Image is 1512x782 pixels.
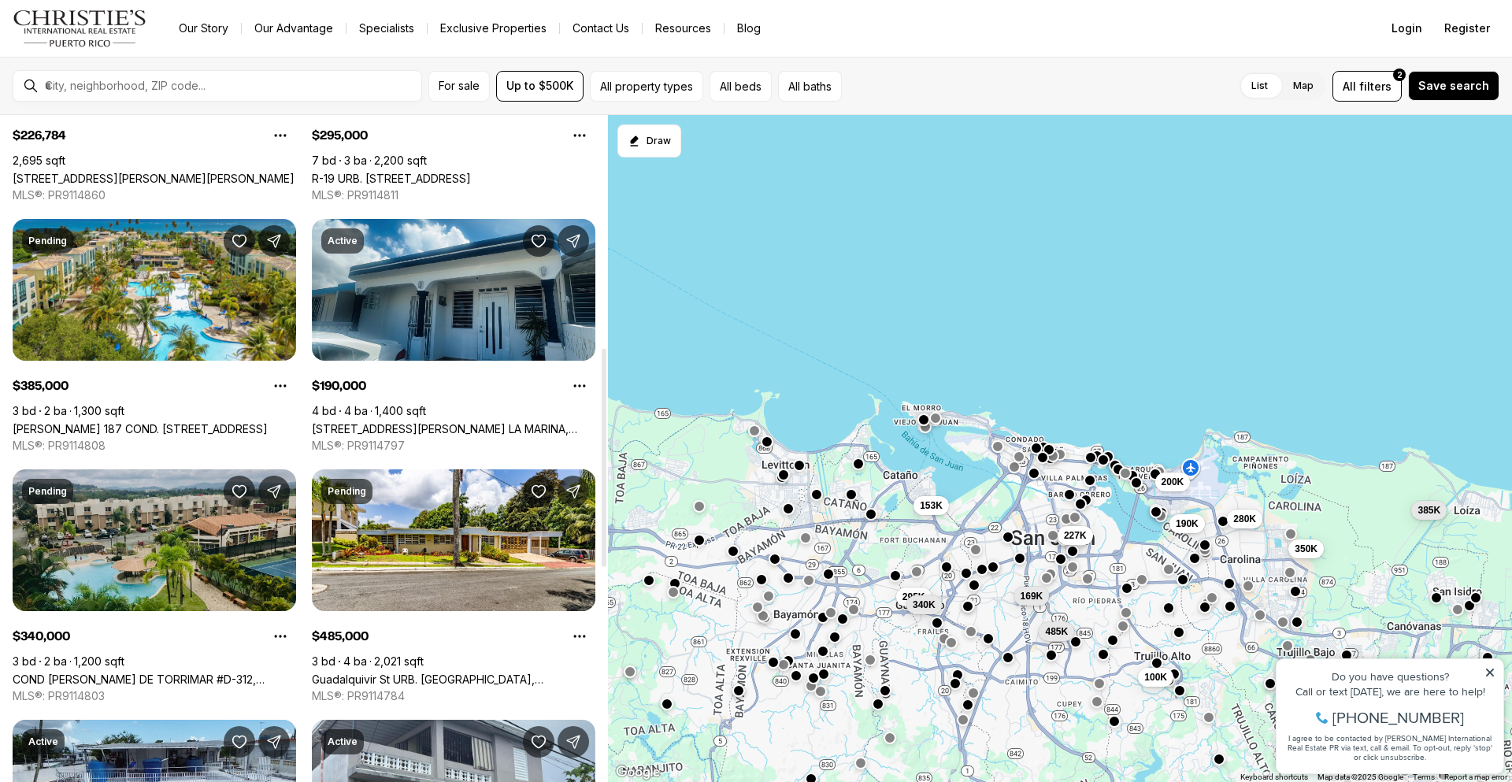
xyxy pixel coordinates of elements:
[643,17,724,39] a: Resources
[913,496,949,515] button: 153K
[20,97,224,127] span: I agree to be contacted by [PERSON_NAME] International Real Estate PR via text, call & email. To ...
[1397,69,1403,81] span: 2
[1295,543,1317,555] span: 350K
[242,17,346,39] a: Our Advantage
[564,120,595,151] button: Property options
[1227,510,1262,528] button: 280K
[560,17,642,39] button: Contact Us
[13,9,147,47] img: logo
[428,17,559,39] a: Exclusive Properties
[1418,80,1489,92] span: Save search
[28,485,67,498] p: Pending
[166,17,241,39] a: Our Story
[906,595,942,614] button: 340K
[896,587,932,606] button: 295K
[258,726,290,758] button: Share Property
[1435,13,1499,44] button: Register
[312,172,471,185] a: R-19 URB. JARDINES DE CAPARRA M-14, BAYAMON PR, 00959
[1411,501,1447,520] button: 385K
[523,476,554,507] button: Save Property: Guadalquivir St URB. EL PARAISO OESTE
[496,71,584,102] button: Up to $500K
[17,50,228,61] div: Call or text [DATE], we are here to help!
[710,71,772,102] button: All beds
[1144,671,1167,684] span: 100K
[328,736,358,748] p: Active
[28,235,67,247] p: Pending
[328,235,358,247] p: Active
[1169,514,1205,533] button: 190K
[28,736,58,748] p: Active
[265,120,296,151] button: Property options
[1382,13,1432,44] button: Login
[1045,625,1068,638] span: 485K
[558,726,589,758] button: Share Property
[346,17,427,39] a: Specialists
[617,124,681,158] button: Start drawing
[17,35,228,46] div: Do you have questions?
[13,172,295,185] a: 414 MUÑOZ RIVERA AVE #6A & 6B, SAN JUAN PR, 00918
[1233,513,1256,525] span: 280K
[913,599,936,611] span: 340K
[1332,71,1402,102] button: Allfilters2
[523,726,554,758] button: Save Property: 80 JOSE DE DIEGO
[224,726,255,758] button: Save Property: 518 C. SEGOVIA
[13,673,296,686] a: COND VALLES DE TORRIMAR #D-312, GUAYNABO PR, 00966
[1162,476,1184,488] span: 200K
[920,499,943,512] span: 153K
[1288,539,1324,558] button: 350K
[312,422,595,435] a: 54 CALLE ESTRELLA URB. LA MARINA, CAROLINA PR, 00979
[1408,71,1499,101] button: Save search
[506,80,573,92] span: Up to $500K
[523,225,554,257] button: Save Property: 54 CALLE ESTRELLA URB. LA MARINA
[1155,473,1191,491] button: 200K
[902,591,925,603] span: 295K
[1359,78,1392,95] span: filters
[1064,529,1087,542] span: 227K
[1280,72,1326,100] label: Map
[558,225,589,257] button: Share Property
[1021,590,1043,602] span: 169K
[1058,526,1093,545] button: 227K
[1417,504,1440,517] span: 385K
[65,74,196,90] span: [PHONE_NUMBER]
[558,476,589,507] button: Share Property
[265,621,296,652] button: Property options
[1343,78,1356,95] span: All
[590,71,703,102] button: All property types
[258,476,290,507] button: Share Property
[724,17,773,39] a: Blog
[224,225,255,257] button: Save Property: Carr 187 COND. AQUATIKA PARADISE #Apt. 2402
[1239,72,1280,100] label: List
[1176,517,1199,530] span: 190K
[1039,622,1074,641] button: 485K
[328,485,366,498] p: Pending
[428,71,490,102] button: For sale
[258,225,290,257] button: Share Property
[564,621,595,652] button: Property options
[1138,668,1173,687] button: 100K
[312,673,595,686] a: Guadalquivir St URB. EL PARAISO OESTE, SAN JUAN PR, 00926
[265,370,296,402] button: Property options
[778,71,842,102] button: All baths
[564,370,595,402] button: Property options
[439,80,480,92] span: For sale
[1014,587,1050,606] button: 169K
[13,422,268,435] a: Carr 187 COND. AQUATIKA PARADISE #Apt. 2402, LOIZA PR, 00772
[224,476,255,507] button: Save Property: COND VALLES DE TORRIMAR #D-312
[1392,22,1422,35] span: Login
[1444,22,1490,35] span: Register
